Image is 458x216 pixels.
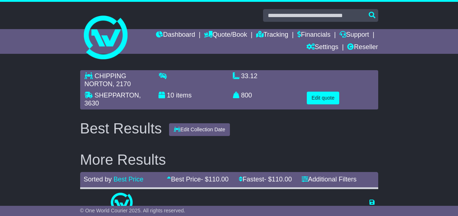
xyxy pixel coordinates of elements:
[80,152,378,168] h2: More Results
[85,92,141,107] span: , 3630
[302,176,357,183] a: Additional Filters
[176,92,192,99] span: items
[113,80,131,88] span: , 2170
[95,92,139,99] span: SHEPPARTON
[307,92,339,104] button: Edit quote
[297,29,330,41] a: Financials
[208,176,228,183] span: 110.00
[167,92,174,99] span: 10
[156,29,195,41] a: Dashboard
[167,176,228,183] a: Best Price- $110.00
[183,205,277,212] li: Estimated delivery
[204,29,247,41] a: Quote/Book
[111,193,133,215] img: One World Courier: Same Day Nationwide(quotes take 0.5-1 hour)
[201,176,228,183] span: - $
[239,176,292,183] a: Fastest- $110.00
[84,176,112,183] span: Sorted by
[347,41,378,54] a: Reseller
[241,92,252,99] span: 800
[241,72,258,80] span: 33.12
[264,176,292,183] span: - $
[256,29,288,41] a: Tracking
[306,41,338,54] a: Settings
[85,72,126,88] span: CHIPPING NORTON
[114,176,144,183] a: Best Price
[77,120,166,136] div: Best Results
[340,29,369,41] a: Support
[169,123,230,136] button: Edit Collection Date
[272,176,292,183] span: 110.00
[80,208,185,213] span: © One World Courier 2025. All rights reserved.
